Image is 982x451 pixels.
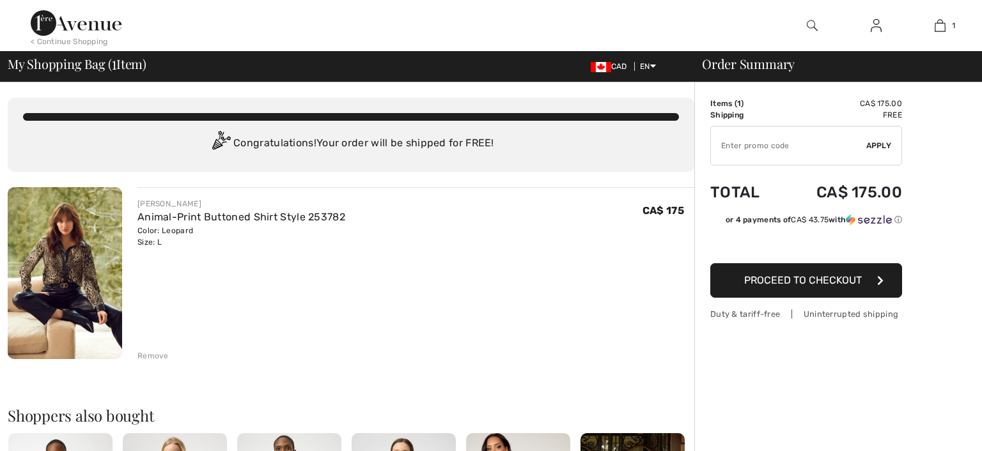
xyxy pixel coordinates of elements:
td: CA$ 175.00 [781,171,902,214]
a: Sign In [861,18,892,34]
span: 1 [737,99,741,108]
span: Proceed to Checkout [744,274,862,286]
span: CA$ 43.75 [791,215,829,224]
div: Congratulations! Your order will be shipped for FREE! [23,131,679,157]
img: My Bag [935,18,946,33]
td: CA$ 175.00 [781,98,902,109]
img: My Info [871,18,882,33]
input: Promo code [711,126,866,165]
a: 1 [908,18,971,33]
div: Color: Leopard Size: L [137,225,345,248]
a: Animal-Print Buttoned Shirt Style 253782 [137,211,345,223]
span: 1 [952,20,955,31]
div: Remove [137,350,169,362]
div: Order Summary [687,57,974,70]
img: Congratulation2.svg [208,131,233,157]
span: My Shopping Bag ( Item) [8,57,146,70]
button: Proceed to Checkout [710,263,902,298]
span: EN [640,62,656,71]
img: 1ère Avenue [31,10,121,36]
iframe: PayPal-paypal [710,230,902,259]
td: Items ( ) [710,98,781,109]
td: Total [710,171,781,214]
div: < Continue Shopping [31,36,108,47]
td: Shipping [710,109,781,121]
img: Canadian Dollar [591,62,611,72]
span: CAD [591,62,632,71]
div: [PERSON_NAME] [137,198,345,210]
div: or 4 payments ofCA$ 43.75withSezzle Click to learn more about Sezzle [710,214,902,230]
img: Sezzle [846,214,892,225]
td: Free [781,109,902,121]
img: search the website [807,18,818,33]
span: 1 [112,54,116,71]
h2: Shoppers also bought [8,408,694,423]
span: Apply [866,140,892,151]
span: CA$ 175 [643,204,684,217]
div: or 4 payments of with [726,214,902,225]
img: Animal-Print Buttoned Shirt Style 253782 [8,187,122,359]
iframe: Opens a widget where you can chat to one of our agents [901,413,969,445]
div: Duty & tariff-free | Uninterrupted shipping [710,308,902,320]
